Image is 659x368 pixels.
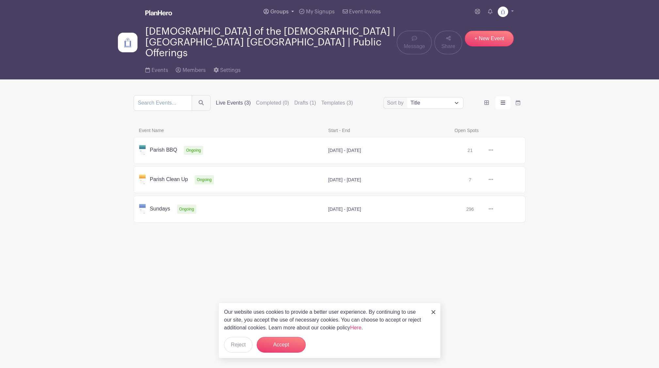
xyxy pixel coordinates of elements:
a: Events [145,59,168,79]
button: Accept [257,337,306,353]
a: Settings [214,59,241,79]
img: logo_white-6c42ec7e38ccf1d336a20a19083b03d10ae64f83f12c07503d8b9e83406b4c7d.svg [145,10,172,15]
span: Message [404,42,425,50]
a: + New Event [465,31,514,46]
span: Members [183,68,206,73]
div: order and view [479,96,525,109]
a: Share [434,31,462,54]
span: Events [151,68,168,73]
label: Drafts (1) [294,99,316,107]
label: Live Events (3) [216,99,251,107]
a: Members [176,59,205,79]
input: Search Events... [134,95,192,111]
label: Sort by [387,99,406,107]
img: Doors3.jpg [498,7,508,17]
img: Doors3.jpg [118,33,137,52]
a: Here [350,325,362,330]
img: close_button-5f87c8562297e5c2d7936805f587ecaba9071eb48480494691a3f1689db116b3.svg [431,310,435,314]
p: Our website uses cookies to provide a better user experience. By continuing to use our site, you ... [224,308,425,332]
button: Reject [224,337,252,353]
span: Event Name [135,126,324,134]
span: Groups [270,9,289,14]
label: Templates (3) [321,99,353,107]
span: Event Invites [349,9,381,14]
div: filters [216,99,353,107]
span: Settings [220,68,241,73]
span: [DEMOGRAPHIC_DATA] of the [DEMOGRAPHIC_DATA] | [GEOGRAPHIC_DATA] [GEOGRAPHIC_DATA] | Public Offer... [145,26,397,59]
span: My Signups [306,9,335,14]
span: Start - End [324,126,451,134]
span: Share [441,42,455,50]
label: Completed (0) [256,99,289,107]
a: Message [397,31,432,54]
span: Open Spots [451,126,514,134]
